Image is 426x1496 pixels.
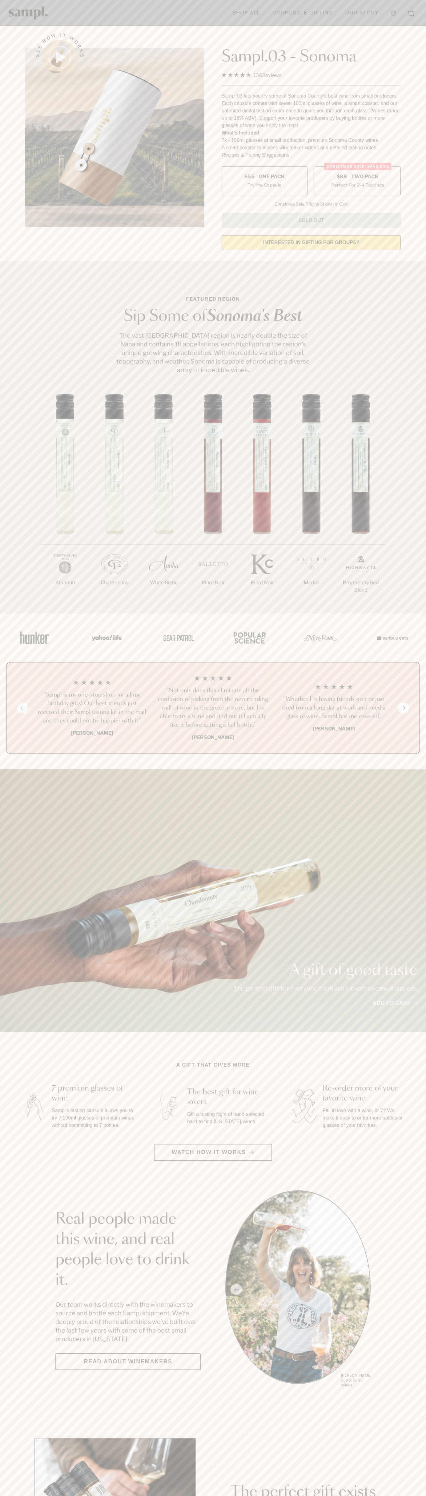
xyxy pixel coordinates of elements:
li: 7 / 7 [336,394,385,613]
li: 6 / 7 [287,394,336,606]
p: Albarino [41,579,90,586]
small: Perfect For 2-4 Tastings [331,182,384,188]
span: $55 - One Pack [244,173,285,180]
small: Try the Capsule [247,182,282,188]
p: Pinot Noir [188,579,238,586]
b: [PERSON_NAME] [71,730,113,736]
li: Recipes & Pairing Suggestions [222,151,401,159]
li: Christmas Sale Pricing Shown In Cart [271,201,351,207]
em: Sonoma's Best [207,309,303,324]
p: Featured Region [115,296,311,303]
h3: 7 premium glasses of wine [52,1084,135,1103]
img: Artboard_6_04f9a106-072f-468a-bdd7-f11783b05722_x450.png [87,625,124,651]
h2: A gift that gives more [176,1061,250,1069]
li: 3 / 7 [139,394,188,606]
button: Sold Out [222,213,401,228]
p: Our team works directly with the winemakers to source and bottle each Sampl shipment. We’re deepl... [55,1300,201,1343]
p: Merlot [287,579,336,586]
div: Sampl.03 lets you try some of Sonoma County's best wine from small producers. Each capsule comes ... [222,92,401,129]
a: Add to cart [372,999,417,1007]
span: Reviews [262,72,281,78]
p: White Blend [139,579,188,586]
p: Fall in love with a wine, or 7? We make it easy to order more bottles or glasses of your favorites. [323,1107,406,1129]
li: 4 / 7 [188,394,238,606]
div: 136Reviews [222,71,281,79]
ul: carousel [225,1190,371,1389]
h2: Real people made this wine, and real people love to drink it. [55,1209,201,1290]
p: The perfect gift for everyone from wine lovers to casual sippers. [233,984,417,993]
h3: Re-order more of your favorite wine [323,1084,406,1103]
h3: “Sampl is my one-stop shop for all my birthday gifts! Our best friends just received their Sampl ... [37,691,148,725]
p: Pinot Noir [238,579,287,586]
h3: “Not only does this eliminate all the confusion of picking from the never ending wall of wine in ... [158,686,269,730]
a: Read about Winemakers [55,1353,201,1370]
h3: The best gift for wine lovers [187,1087,271,1107]
a: interested in gifting for groups? [222,235,401,250]
img: Artboard_7_5b34974b-f019-449e-91fb-745f8d0877ee_x450.png [373,625,410,651]
li: 2 / 7 [90,394,139,606]
p: Chardonnay [90,579,139,586]
button: See how it works [42,40,77,74]
p: Gift a tasting flight of hand-selected, hard-to-find [US_STATE] wines. [187,1111,271,1125]
li: 7x - 100ml glasses of small production, premium Sonoma County wines [222,137,401,144]
b: [PERSON_NAME] [313,726,355,732]
li: 2 / 4 [158,675,269,741]
span: 136 [254,72,262,78]
li: 1 / 4 [37,675,148,741]
span: $88 - Two Pack [337,173,379,180]
h2: Sip Some of [115,309,311,324]
img: Artboard_1_c8cd28af-0030-4af1-819c-248e302c7f06_x450.png [16,625,53,651]
img: Artboard_3_0b291449-6e8c-4d07-b2c2-3f3601a19cd1_x450.png [302,625,339,651]
li: 1 / 7 [41,394,90,606]
li: A smart coaster to access winemaker videos and detailed tasting notes. [222,144,401,151]
p: The vast [GEOGRAPHIC_DATA] region is nearly double the size of Napa and contains 18 appellations,... [115,331,311,374]
img: Artboard_4_28b4d326-c26e-48f9-9c80-911f17d6414e_x450.png [230,625,267,651]
button: Next slide [398,703,409,713]
p: A gift of good taste [233,963,417,978]
h1: Sampl.03 - Sonoma [222,48,401,66]
p: [PERSON_NAME] Sutro, Sutro Wines [341,1373,371,1388]
img: Sampl.03 - Sonoma [25,48,204,227]
div: slide 1 [225,1190,371,1389]
p: Sampl's tasting capsule allows you to try 7 100ml glasses of premium wines without committing to ... [52,1107,135,1129]
div: Christmas SALE! Save 20% [324,163,392,170]
li: 3 / 4 [278,675,389,741]
p: Proprietary Red Blend [336,579,385,594]
b: [PERSON_NAME] [192,734,234,740]
button: Previous slide [17,703,28,713]
h3: “Whether I'm having friends over or just tired from a long day at work and need a glass of wine, ... [278,695,389,721]
strong: What’s Included: [222,130,261,135]
img: Artboard_5_7fdae55a-36fd-43f7-8bfd-f74a06a2878e_x450.png [159,625,196,651]
button: Watch how it works [154,1144,272,1161]
li: 5 / 7 [238,394,287,606]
